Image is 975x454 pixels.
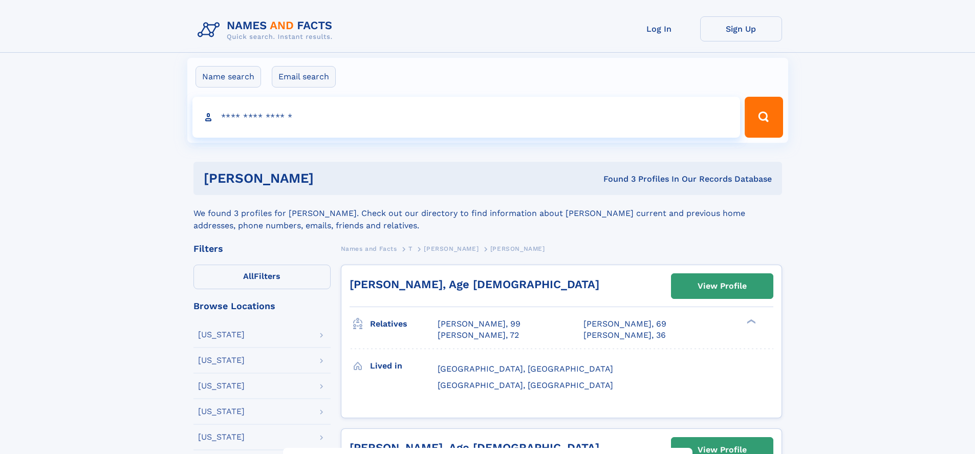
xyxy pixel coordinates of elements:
div: Found 3 Profiles In Our Records Database [459,174,772,185]
h3: Relatives [370,315,438,333]
a: [PERSON_NAME], 36 [583,330,666,341]
a: [PERSON_NAME], 69 [583,318,666,330]
a: [PERSON_NAME], Age [DEMOGRAPHIC_DATA] [350,441,599,454]
div: Filters [193,244,331,253]
a: [PERSON_NAME], 99 [438,318,521,330]
span: [GEOGRAPHIC_DATA], [GEOGRAPHIC_DATA] [438,364,613,374]
input: search input [192,97,741,138]
span: T [408,245,413,252]
img: Logo Names and Facts [193,16,341,44]
div: [US_STATE] [198,382,245,390]
span: [PERSON_NAME] [424,245,479,252]
label: Filters [193,265,331,289]
h1: [PERSON_NAME] [204,172,459,185]
div: We found 3 profiles for [PERSON_NAME]. Check out our directory to find information about [PERSON_... [193,195,782,232]
a: Names and Facts [341,242,397,255]
div: ❯ [744,318,756,325]
a: Sign Up [700,16,782,41]
span: [PERSON_NAME] [490,245,545,252]
label: Name search [196,66,261,88]
div: Browse Locations [193,301,331,311]
div: [US_STATE] [198,331,245,339]
span: [GEOGRAPHIC_DATA], [GEOGRAPHIC_DATA] [438,380,613,390]
a: [PERSON_NAME], 72 [438,330,519,341]
a: Log In [618,16,700,41]
button: Search Button [745,97,783,138]
span: All [243,271,254,281]
a: View Profile [671,274,773,298]
a: T [408,242,413,255]
label: Email search [272,66,336,88]
div: [US_STATE] [198,356,245,364]
div: View Profile [698,274,747,298]
h3: Lived in [370,357,438,375]
a: [PERSON_NAME], Age [DEMOGRAPHIC_DATA] [350,278,599,291]
div: [US_STATE] [198,433,245,441]
a: [PERSON_NAME] [424,242,479,255]
div: [US_STATE] [198,407,245,416]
